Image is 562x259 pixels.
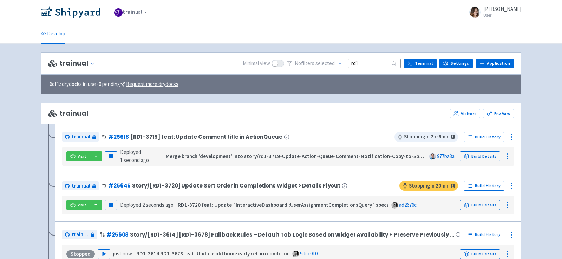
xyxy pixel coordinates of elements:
span: No filter s [295,60,335,68]
a: Build Details [460,151,500,161]
a: Build Details [460,200,500,210]
strong: RD1-3614 RD1-3678 feat: Update old home early return condition [136,250,290,257]
a: Develop [41,24,65,44]
button: Pause [105,200,117,210]
span: trainual [48,109,89,117]
a: #25618 [108,133,129,141]
span: Deployed [120,149,149,163]
span: Stopping in 2 hr 6 min [394,132,458,142]
span: trainual [72,231,89,239]
a: Build History [464,181,504,191]
span: Story/[RD1-3720] Update Sort Order in Completions Widget > Details Flyout [132,183,340,189]
button: Play [98,249,110,259]
small: User [483,13,521,18]
strong: RD1-3720 feat: Update `InteractiveDashboard::UserAssignmentCompletionsQuery` specs [178,202,389,208]
a: Build History [464,230,504,239]
span: selected [315,60,335,67]
img: Shipyard logo [41,6,100,18]
strong: Merge branch 'development' into story/rd1-3719-Update-Action-Queue-Comment-Notification-Copy-to-S... [166,153,468,159]
button: trainual [59,59,98,67]
a: Build History [464,132,504,142]
a: #25645 [108,182,131,189]
a: [PERSON_NAME] User [465,6,521,18]
span: Visit [78,154,87,159]
span: Visit [78,202,87,208]
span: 6 of 15 drydocks in use - 0 pending [50,80,178,88]
time: just now [113,250,132,257]
a: trainual [62,181,99,191]
div: Stopped [66,250,95,258]
a: trainual [109,6,152,18]
span: trainual [72,133,90,141]
span: Deployed [120,202,174,208]
a: 977ba3a [437,153,455,159]
a: ad2676c [399,202,417,208]
span: Stopping in 20 min [399,181,458,191]
a: Visitors [450,109,480,118]
a: trainual [62,230,97,239]
a: Build Details [460,249,500,259]
a: Visit [66,151,90,161]
a: Terminal [404,59,437,68]
a: Visit [66,200,90,210]
span: Minimal view [243,60,270,68]
span: [PERSON_NAME] [483,6,521,12]
a: Env Vars [483,109,514,118]
a: Application [476,59,514,68]
a: #25608 [106,231,129,238]
a: trainual [62,132,99,142]
span: trainual [72,182,90,190]
a: 9dcc010 [300,250,318,257]
time: 2 seconds ago [142,202,174,208]
a: Settings [439,59,473,68]
span: [RD1-3719] feat: Update Comment title in ActionQueue [130,134,282,140]
input: Search... [348,59,401,68]
u: Request more drydocks [126,81,178,87]
span: Story/[RD1-3614] [RD1-3678] Fallback Rules – Default Tab Logic Based on Widget Availability + Pre... [130,232,454,238]
button: Pause [105,151,117,161]
time: 1 second ago [120,157,149,163]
